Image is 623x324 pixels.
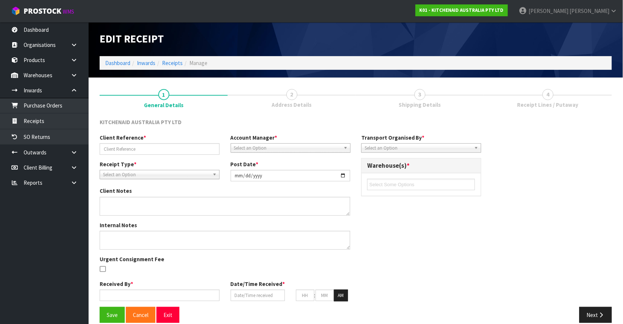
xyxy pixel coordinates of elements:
span: 1 [158,89,169,100]
label: Client Notes [100,187,132,195]
a: Receipts [162,59,183,66]
label: Urgent Consignment Fee [100,255,164,263]
span: Shipping Details [399,101,441,109]
label: Account Manager [231,134,278,141]
span: [PERSON_NAME] [529,7,568,14]
label: Receipt Type [100,160,137,168]
span: Select an Option [365,144,471,153]
input: Client Reference [100,143,220,155]
span: [PERSON_NAME] [569,7,609,14]
button: Cancel [126,307,155,323]
span: Select an Option [234,144,341,153]
label: Date/Time Received [231,280,285,288]
span: General Details [144,101,183,109]
label: Client Reference [100,134,146,141]
input: HH [296,290,314,301]
a: Inwards [137,59,155,66]
td: : [314,290,316,301]
small: WMS [63,8,74,15]
input: MM [316,290,334,301]
span: KITCHENAID AUSTRALIA PTY LTD [100,119,182,126]
span: Manage [189,59,207,66]
a: K01 - KITCHENAID AUSTRALIA PTY LTD [416,4,508,16]
label: Transport Organised By [361,134,425,141]
span: 4 [543,89,554,100]
button: Save [100,307,125,323]
strong: K01 - KITCHENAID AUSTRALIA PTY LTD [420,7,504,13]
button: AM [334,290,348,301]
button: Next [579,307,612,323]
span: Address Details [272,101,312,109]
h3: Warehouse(s) [367,162,475,169]
label: Post Date [231,160,259,168]
span: Receipt Lines / Putaway [517,101,579,109]
label: Received By [100,280,133,288]
label: Internal Notes [100,221,137,229]
span: Edit Receipt [100,32,164,45]
span: ProStock [24,6,61,16]
input: Date/Time received [231,290,285,301]
span: Select an Option [103,170,210,179]
a: Dashboard [105,59,130,66]
img: cube-alt.png [11,6,20,16]
span: 3 [414,89,426,100]
button: Exit [156,307,179,323]
span: 2 [286,89,297,100]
